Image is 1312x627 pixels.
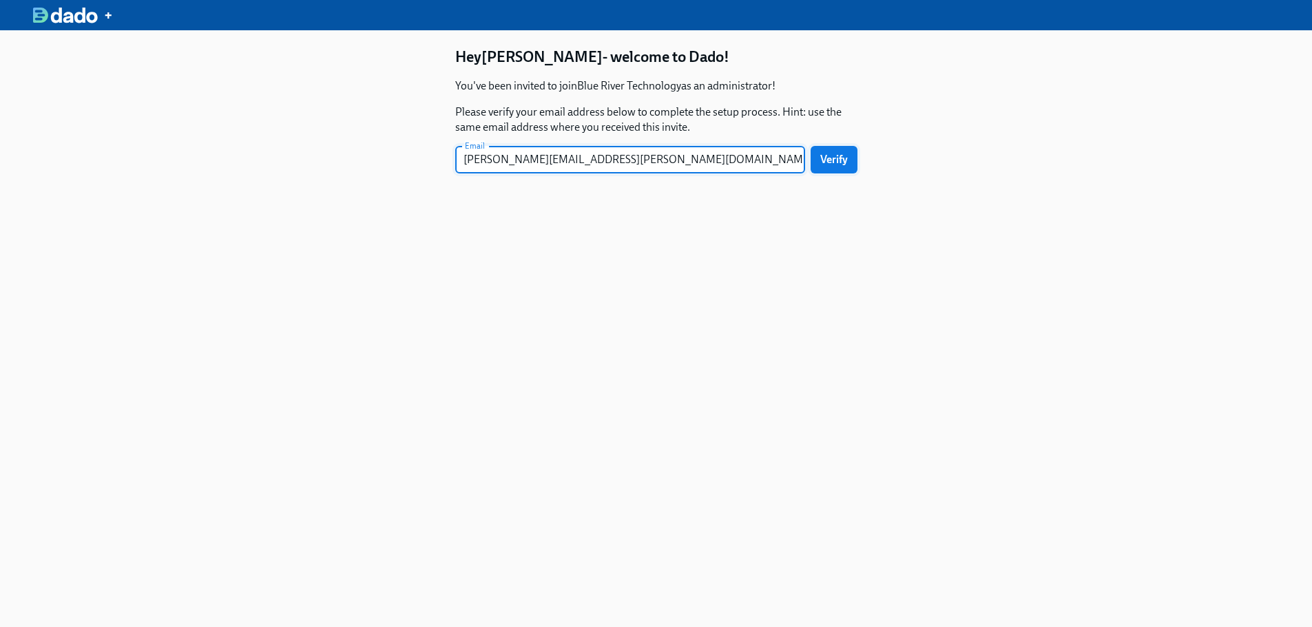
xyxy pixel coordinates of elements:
h4: Hey [PERSON_NAME] - welcome to Dado! [455,47,857,67]
div: + [103,7,113,23]
button: Verify [811,146,857,173]
img: Blue River Technology [118,7,173,23]
img: dado [33,7,98,23]
span: Verify [820,153,848,167]
p: Please verify your email address below to complete the setup process. Hint: use the same email ad... [455,105,857,135]
p: You've been invited to join Blue River Technology as an administrator! [455,78,857,94]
